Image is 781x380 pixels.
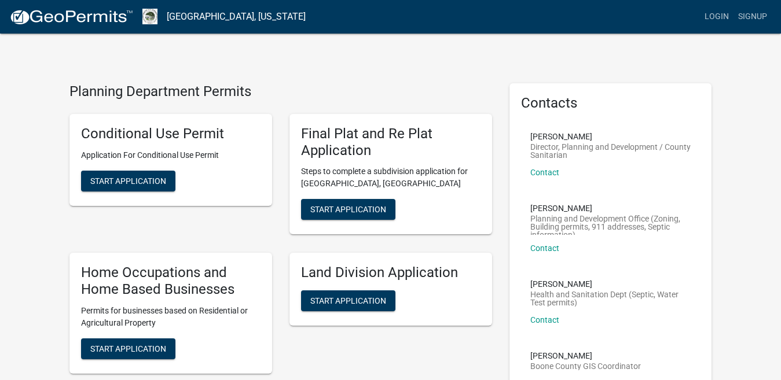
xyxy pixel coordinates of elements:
[530,204,691,212] p: [PERSON_NAME]
[530,143,691,159] p: Director, Planning and Development / County Sanitarian
[530,132,691,141] p: [PERSON_NAME]
[69,83,492,100] h4: Planning Department Permits
[81,264,261,298] h5: Home Occupations and Home Based Businesses
[81,126,261,142] h5: Conditional Use Permit
[530,244,559,253] a: Contact
[310,205,386,214] span: Start Application
[301,290,395,311] button: Start Application
[81,338,175,359] button: Start Application
[530,290,691,307] p: Health and Sanitation Dept (Septic, Water Test permits)
[81,171,175,191] button: Start Application
[301,199,395,220] button: Start Application
[310,296,386,305] span: Start Application
[81,149,261,161] p: Application For Conditional Use Permit
[530,362,641,370] p: Boone County GIS Coordinator
[530,168,559,177] a: Contact
[301,126,481,159] h5: Final Plat and Re Plat Application
[81,305,261,329] p: Permits for businesses based on Residential or Agricultural Property
[734,6,772,28] a: Signup
[530,315,559,324] a: Contact
[521,95,701,112] h5: Contacts
[90,344,166,353] span: Start Application
[301,165,481,190] p: Steps to complete a subdivision application for [GEOGRAPHIC_DATA], [GEOGRAPHIC_DATA]
[142,9,157,24] img: Boone County, Iowa
[301,264,481,281] h5: Land Division Application
[90,176,166,185] span: Start Application
[530,280,691,288] p: [PERSON_NAME]
[530,215,691,235] p: Planning and Development Office (Zoning, Building permits, 911 addresses, Septic information)
[700,6,734,28] a: Login
[167,7,306,27] a: [GEOGRAPHIC_DATA], [US_STATE]
[530,352,641,360] p: [PERSON_NAME]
